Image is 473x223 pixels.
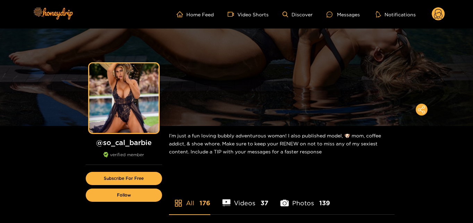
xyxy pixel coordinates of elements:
button: Subscribe For Free [86,172,162,185]
li: Videos [222,183,269,214]
a: Home Feed [177,11,214,17]
li: All [169,183,210,214]
a: Discover [282,11,313,17]
div: Messages [327,10,360,18]
a: Video Shorts [228,11,269,17]
span: 37 [261,199,268,207]
span: appstore [174,199,183,207]
button: Notifications [374,11,418,18]
span: home [177,11,186,17]
span: 176 [200,199,210,207]
span: video-camera [228,11,237,17]
div: I’m just a fun loving bubbly adventurous woman! I also published model, 🐶 mom, coffee addict, & s... [169,126,395,161]
span: Follow [117,193,131,198]
h1: @ so_cal_barbie [86,138,162,147]
button: Follow [86,189,162,202]
li: Photos [280,183,330,214]
div: verified member [86,152,162,165]
span: 139 [319,199,330,207]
